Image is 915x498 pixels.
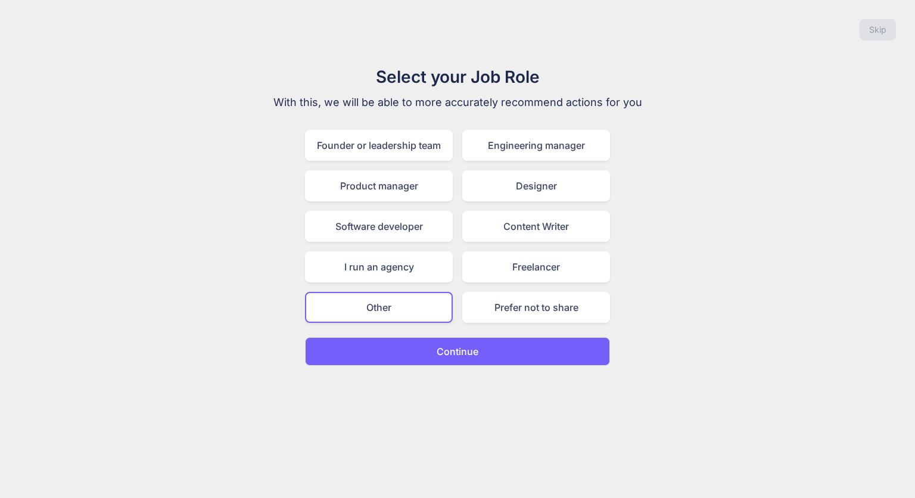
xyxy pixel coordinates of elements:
div: Prefer not to share [462,292,610,323]
p: Continue [437,344,478,359]
div: Designer [462,170,610,201]
button: Skip [860,19,896,41]
div: Engineering manager [462,130,610,161]
div: Content Writer [462,211,610,242]
button: Continue [305,337,610,366]
div: Other [305,292,453,323]
div: I run an agency [305,251,453,282]
div: Software developer [305,211,453,242]
h1: Select your Job Role [257,64,658,89]
div: Founder or leadership team [305,130,453,161]
div: Freelancer [462,251,610,282]
p: With this, we will be able to more accurately recommend actions for you [257,94,658,111]
div: Product manager [305,170,453,201]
